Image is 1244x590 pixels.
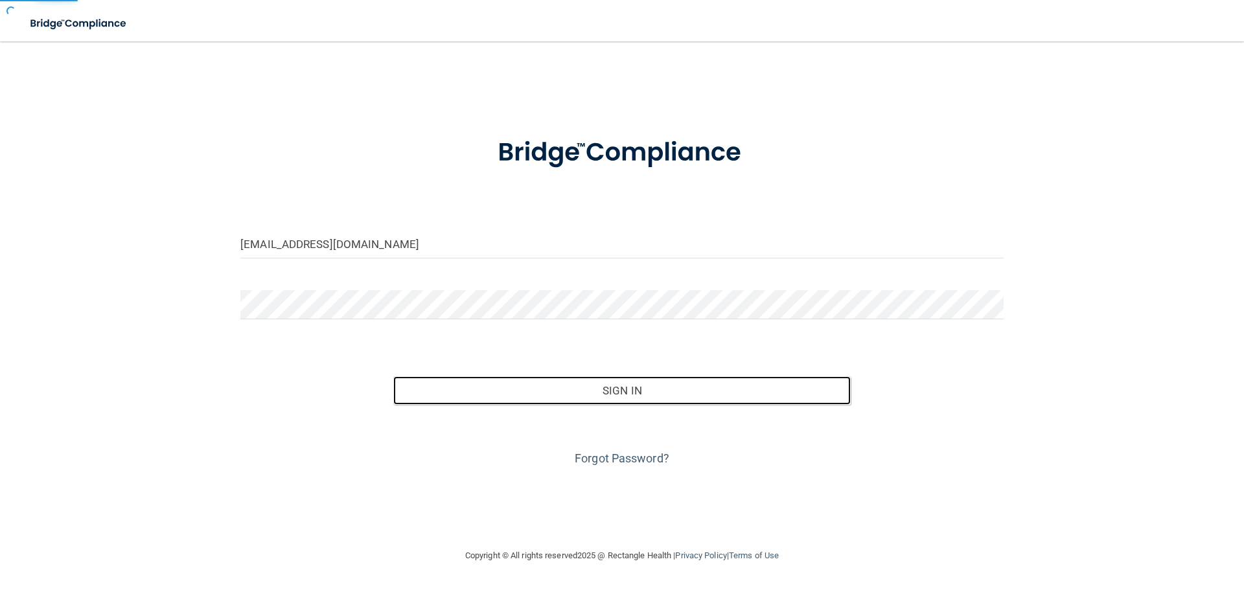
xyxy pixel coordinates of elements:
[729,550,779,560] a: Terms of Use
[575,451,669,465] a: Forgot Password?
[675,550,726,560] a: Privacy Policy
[386,535,858,576] div: Copyright © All rights reserved 2025 @ Rectangle Health | |
[19,10,139,37] img: bridge_compliance_login_screen.278c3ca4.svg
[240,229,1004,258] input: Email
[393,376,851,405] button: Sign In
[471,119,773,187] img: bridge_compliance_login_screen.278c3ca4.svg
